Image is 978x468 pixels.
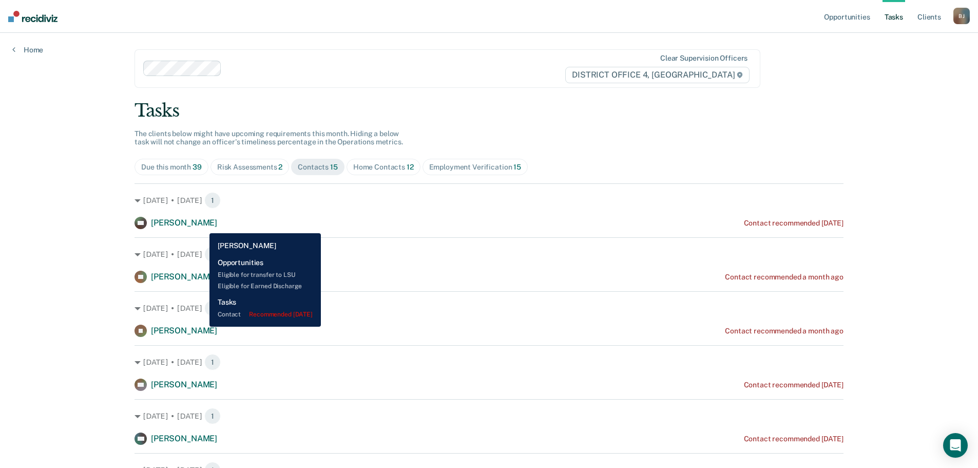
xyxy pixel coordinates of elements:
[298,163,338,172] div: Contacts
[953,8,970,24] div: B J
[151,272,217,282] span: [PERSON_NAME]
[193,163,202,171] span: 39
[8,11,57,22] img: Recidiviz
[135,100,843,121] div: Tasks
[151,326,217,335] span: [PERSON_NAME]
[943,433,968,458] div: Open Intercom Messenger
[660,54,747,63] div: Clear supervision officers
[204,192,221,209] span: 1
[725,273,843,282] div: Contact recommended a month ago
[565,67,750,83] span: DISTRICT OFFICE 4, [GEOGRAPHIC_DATA]
[141,163,202,172] div: Due this month
[204,246,221,263] span: 1
[725,327,843,335] div: Contact recommended a month ago
[135,354,843,370] div: [DATE] • [DATE] 1
[151,218,217,228] span: [PERSON_NAME]
[217,163,283,172] div: Risk Assessments
[135,408,843,424] div: [DATE] • [DATE] 1
[330,163,338,171] span: 15
[204,354,221,370] span: 1
[135,129,403,146] span: The clients below might have upcoming requirements this month. Hiding a below task will not chang...
[744,219,843,228] div: Contact recommended [DATE]
[12,45,43,54] a: Home
[135,192,843,209] div: [DATE] • [DATE] 1
[407,163,414,171] span: 12
[135,246,843,263] div: [DATE] • [DATE] 1
[744,435,843,443] div: Contact recommended [DATE]
[744,381,843,389] div: Contact recommended [DATE]
[353,163,414,172] div: Home Contacts
[151,434,217,443] span: [PERSON_NAME]
[151,380,217,389] span: [PERSON_NAME]
[429,163,521,172] div: Employment Verification
[204,300,221,316] span: 1
[204,408,221,424] span: 1
[135,300,843,316] div: [DATE] • [DATE] 1
[513,163,521,171] span: 15
[278,163,282,171] span: 2
[953,8,970,24] button: BJ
